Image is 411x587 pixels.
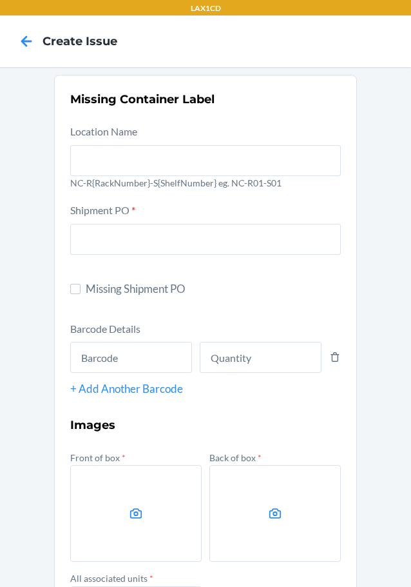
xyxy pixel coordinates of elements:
input: Missing Shipment PO [70,284,81,294]
input: Barcode [70,342,192,373]
div: + Add Another Barcode [70,381,341,397]
label: Back of box [209,452,262,463]
label: All associated units [70,573,153,584]
label: Front of box [70,452,126,463]
input: Quantity [200,342,321,373]
label: Barcode Details [70,323,140,335]
p: LAX1CD [191,3,221,14]
span: Missing Shipment PO [86,281,341,297]
h4: Create Issue [43,33,117,50]
label: Shipment PO [70,204,135,216]
p: NC-R{RackNumber}-S{ShelfNumber} eg. NC-R01-S01 [70,176,341,190]
h2: Missing Container Label [70,91,341,108]
h3: Images [70,417,341,433]
label: Location Name [70,125,137,137]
